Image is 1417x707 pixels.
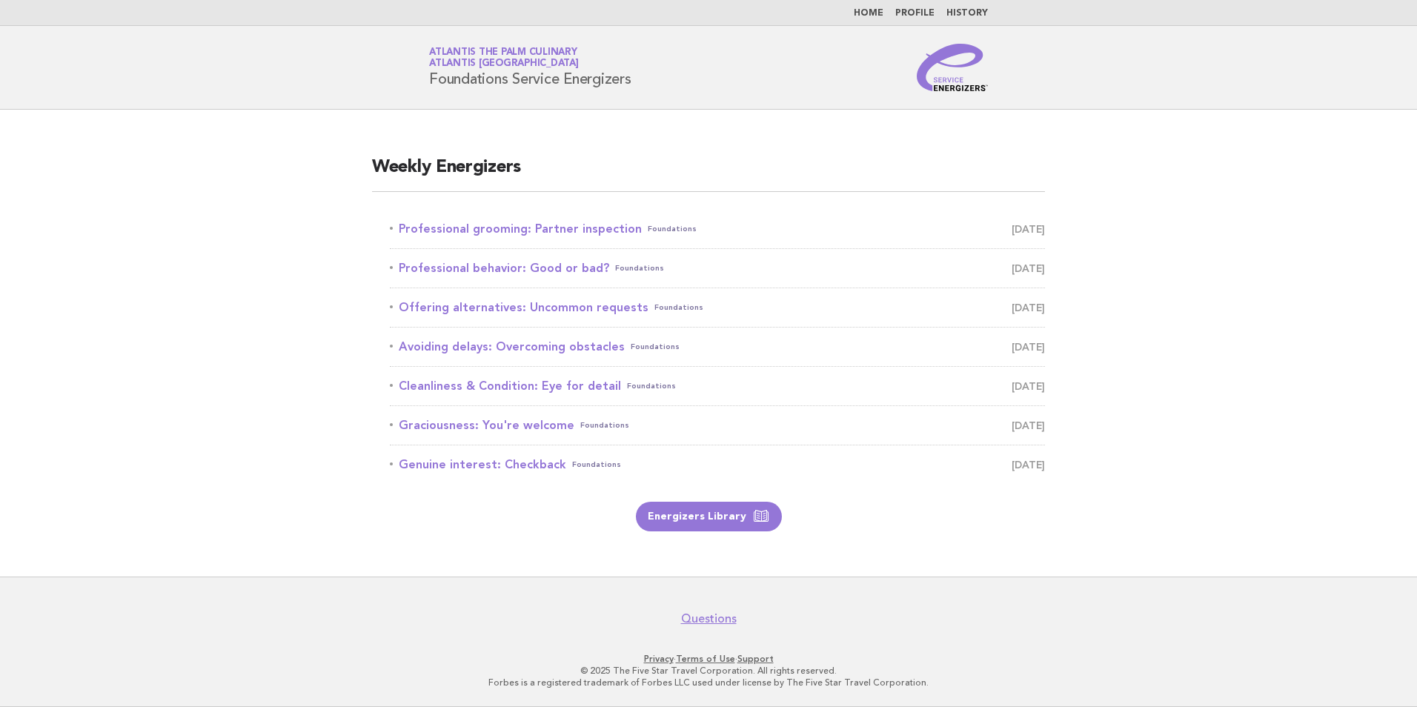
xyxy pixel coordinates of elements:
[854,9,883,18] a: Home
[1012,376,1045,396] span: [DATE]
[372,156,1045,192] h2: Weekly Energizers
[1012,258,1045,279] span: [DATE]
[390,336,1045,357] a: Avoiding delays: Overcoming obstaclesFoundations [DATE]
[390,376,1045,396] a: Cleanliness & Condition: Eye for detailFoundations [DATE]
[615,258,664,279] span: Foundations
[572,454,621,475] span: Foundations
[429,59,579,69] span: Atlantis [GEOGRAPHIC_DATA]
[429,48,631,87] h1: Foundations Service Energizers
[255,665,1162,677] p: © 2025 The Five Star Travel Corporation. All rights reserved.
[1012,415,1045,436] span: [DATE]
[1012,336,1045,357] span: [DATE]
[627,376,676,396] span: Foundations
[580,415,629,436] span: Foundations
[429,47,579,68] a: Atlantis The Palm CulinaryAtlantis [GEOGRAPHIC_DATA]
[255,677,1162,688] p: Forbes is a registered trademark of Forbes LLC used under license by The Five Star Travel Corpora...
[1012,219,1045,239] span: [DATE]
[636,502,782,531] a: Energizers Library
[1012,454,1045,475] span: [DATE]
[946,9,988,18] a: History
[1012,297,1045,318] span: [DATE]
[390,415,1045,436] a: Graciousness: You're welcomeFoundations [DATE]
[390,454,1045,475] a: Genuine interest: CheckbackFoundations [DATE]
[681,611,737,626] a: Questions
[895,9,935,18] a: Profile
[917,44,988,91] img: Service Energizers
[631,336,680,357] span: Foundations
[390,219,1045,239] a: Professional grooming: Partner inspectionFoundations [DATE]
[390,258,1045,279] a: Professional behavior: Good or bad?Foundations [DATE]
[648,219,697,239] span: Foundations
[255,653,1162,665] p: · ·
[390,297,1045,318] a: Offering alternatives: Uncommon requestsFoundations [DATE]
[737,654,774,664] a: Support
[676,654,735,664] a: Terms of Use
[654,297,703,318] span: Foundations
[644,654,674,664] a: Privacy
